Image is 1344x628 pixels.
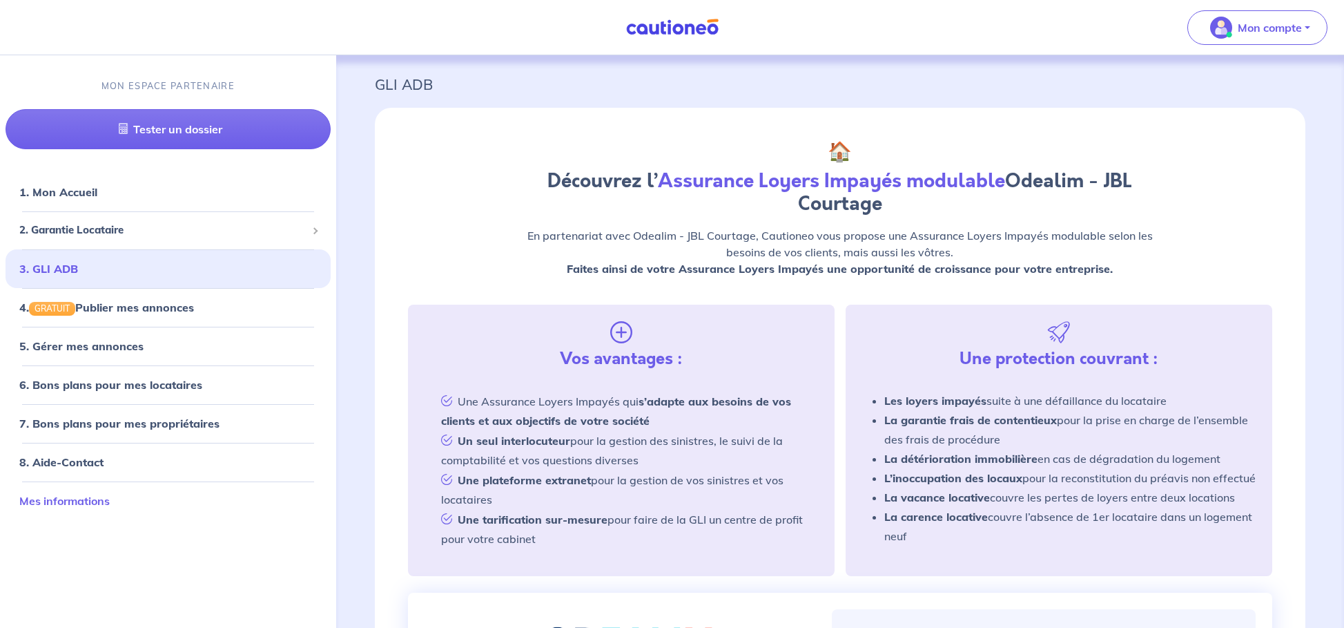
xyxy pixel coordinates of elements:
[19,185,97,199] a: 1. Mon Accueil
[516,227,1164,277] p: En partenariat avec Odealim - JBL Courtage, Cautioneo vous propose une Assurance Loyers Impayés m...
[567,262,1113,276] strong: Faites ainsi de votre Assurance Loyers Impayés une opportunité de croissance pour votre entreprise.
[1210,17,1232,39] img: illu_account_valid_menu.svg
[884,488,1256,507] li: couvre les pertes de loyers entre deux locations
[19,339,144,353] a: 5. Gérer mes annonces
[458,434,570,448] strong: Un seul interlocuteur
[425,509,818,549] li: pour faire de la GLI un centre de profit pour votre cabinet
[6,410,331,437] div: 7. Bons plans pour mes propriétaires
[884,394,986,408] strong: Les loyers impayés
[516,170,1164,216] h3: Découvrez l’ Odealim - JBL Courtage
[6,332,331,360] div: 5. Gérer mes annonces
[425,391,818,430] li: Une Assurance Loyers Impayés qui
[884,510,988,524] strong: La carence locative
[6,255,331,283] div: 3. GLI ADB
[19,222,306,238] span: 2. Garantie Locataire
[375,72,1305,97] p: GLI ADB
[6,178,331,206] div: 1. Mon Accueil
[101,79,235,93] p: MON ESPACE PARTENAIRE
[6,448,331,476] div: 8. Aide-Contact
[425,470,818,509] li: pour la gestion de vos sinistres et vos locataires
[884,491,990,504] strong: La vacance locative
[19,301,194,314] a: 4.GRATUITPublier mes annonces
[884,468,1256,488] li: pour la reconstitution du préavis non effectué
[6,294,331,321] div: 4.GRATUITPublier mes annonces
[19,417,220,430] a: 7. Bons plans pour mes propriétaires
[6,371,331,399] div: 6. Bons plans pour mes locataires
[884,507,1256,546] li: couvre l’absence de 1er locataire dans un logement neuf
[884,452,1038,466] strong: La détérioration immobilière
[19,262,78,276] a: 3. GLI ADB
[560,349,682,369] h4: Vos avantages :
[458,473,591,487] strong: Une plateforme extranet
[6,109,331,149] a: Tester un dossier
[884,413,1057,427] strong: La garantie frais de contentieux
[960,349,1158,369] h4: Une protection couvrant :
[884,471,1022,485] strong: L’inoccupation des locaux
[425,430,818,470] li: pour la gestion des sinistres, le suivi de la comptabilité et vos questions diverses
[6,217,331,244] div: 2. Garantie Locataire
[621,19,724,36] img: Cautioneo
[19,455,104,469] a: 8. Aide-Contact
[516,141,1164,164] h3: 🏠
[6,487,331,515] div: Mes informations
[441,394,791,428] strong: s’adapte aux besoins de vos clients et aux objectifs de votre société
[1187,10,1327,45] button: illu_account_valid_menu.svgMon compte
[1238,19,1302,36] p: Mon compte
[884,449,1256,468] li: en cas de dégradation du logement
[658,167,1005,195] strong: Assurance Loyers Impayés modulable
[458,513,607,526] strong: Une tarification sur-mesure
[19,378,202,392] a: 6. Bons plans pour mes locataires
[19,494,110,508] a: Mes informations
[884,391,1256,410] li: suite à une défaillance du locataire
[884,410,1256,449] li: pour la prise en charge de l’ensemble des frais de procédure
